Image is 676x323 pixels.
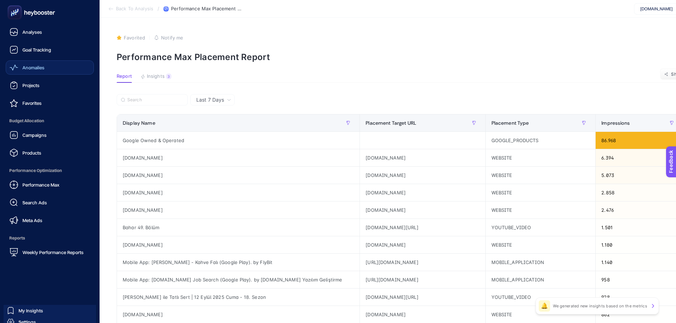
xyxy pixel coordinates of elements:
[360,254,485,271] div: [URL][DOMAIN_NAME]
[117,184,360,201] div: [DOMAIN_NAME]
[166,74,171,79] div: 3
[22,82,39,88] span: Projects
[22,249,84,255] span: Weekly Performance Reports
[486,219,596,236] div: YOUTUBE_VIDEO
[161,35,183,41] span: Notify me
[117,35,145,41] button: Favorited
[117,254,360,271] div: Mobile App: [PERSON_NAME] - Kahve Falı (Google Play). by FlyBit
[486,132,596,149] div: GOOGLE_PRODUCTS
[6,245,94,259] a: Weekly Performance Reports
[4,2,27,8] span: Feedback
[6,114,94,128] span: Budget Allocation
[117,132,360,149] div: Google Owned & Operated
[117,74,132,79] span: Report
[22,47,51,53] span: Goal Tracking
[117,149,360,166] div: [DOMAIN_NAME]
[22,217,42,223] span: Meta Ads
[486,289,596,306] div: YOUTUBE_VIDEO
[22,29,42,35] span: Analyses
[4,305,96,316] a: My Insights
[22,200,47,205] span: Search Ads
[6,178,94,192] a: Performance Max
[360,167,485,184] div: [DOMAIN_NAME]
[117,201,360,219] div: [DOMAIN_NAME]
[360,201,485,219] div: [DOMAIN_NAME]
[6,43,94,57] a: Goal Tracking
[360,289,485,306] div: [DOMAIN_NAME][URL]
[158,6,159,11] span: /
[116,6,153,12] span: Back To Analysis
[22,65,44,70] span: Anomalies
[154,35,183,41] button: Notify me
[196,96,224,103] span: Last 7 Days
[360,184,485,201] div: [DOMAIN_NAME]
[366,120,416,126] span: Placement Target URL
[491,120,529,126] span: Placement Type
[117,306,360,323] div: [DOMAIN_NAME]
[486,201,596,219] div: WEBSITE
[6,195,94,210] a: Search Ads
[117,236,360,253] div: [DOMAIN_NAME]
[123,120,155,126] span: Display Name
[124,35,145,41] span: Favorited
[6,25,94,39] a: Analyses
[6,128,94,142] a: Campaigns
[486,236,596,253] div: WEBSITE
[360,271,485,288] div: [URL][DOMAIN_NAME]
[553,303,647,309] p: We generated new insights based on the metrics
[127,97,183,103] input: Search
[6,213,94,227] a: Meta Ads
[22,182,59,188] span: Performance Max
[117,271,360,288] div: Mobile App: [DOMAIN_NAME] Job Search (Google Play). by [DOMAIN_NAME] Yazılım Geliştirme
[147,74,165,79] span: Insights
[6,96,94,110] a: Favorites
[601,120,630,126] span: Impressions
[360,306,485,323] div: [DOMAIN_NAME]
[6,163,94,178] span: Performance Optimization
[117,219,360,236] div: Bahar 49. Bölüm
[117,289,360,306] div: [PERSON_NAME] ile Tatlı Sert | 12 Eylül 2025 Cuma - 18. Sezon
[6,60,94,75] a: Anomalies
[18,308,43,313] span: My Insights
[22,132,47,138] span: Campaigns
[486,271,596,288] div: MOBILE_APPLICATION
[171,6,242,12] span: Performance Max Placement Report
[22,100,42,106] span: Favorites
[486,254,596,271] div: MOBILE_APPLICATION
[539,300,550,312] div: 🔔
[486,167,596,184] div: WEBSITE
[486,306,596,323] div: WEBSITE
[6,78,94,92] a: Projects
[486,149,596,166] div: WEBSITE
[360,219,485,236] div: [DOMAIN_NAME][URL]
[6,146,94,160] a: Products
[360,236,485,253] div: [DOMAIN_NAME]
[486,184,596,201] div: WEBSITE
[6,231,94,245] span: Reports
[117,167,360,184] div: [DOMAIN_NAME]
[360,149,485,166] div: [DOMAIN_NAME]
[22,150,41,156] span: Products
